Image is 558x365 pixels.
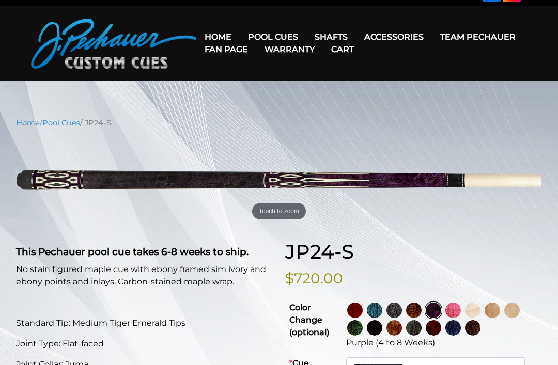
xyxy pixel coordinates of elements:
img: Rose [406,303,422,318]
a: Home [196,24,240,50]
img: Burgundy [426,320,441,336]
p: Standard Tip: Medium Tiger Emerald Tips [16,317,273,329]
img: Black Palm [465,320,481,336]
a: Shafts [306,24,356,50]
img: Smoke [386,303,402,318]
img: Natural [485,303,500,318]
a: Warranty [256,36,323,62]
a: Pool Cues [42,118,80,128]
strong: Color Change (optional) [289,303,329,337]
p: Joint Type: Flat-faced [16,338,273,350]
img: Pink [445,303,461,318]
a: Pool Cues [240,24,306,50]
a: Accessories [356,24,432,50]
a: Home [16,118,40,128]
div: Purple (4 to 8 Weeks) [346,337,538,349]
img: Light Natural [504,303,520,318]
img: Ebony [367,320,382,336]
img: Turquoise [367,303,382,318]
a: Fan Page [196,36,256,62]
img: Chestnut [386,320,402,336]
h1: JP24-S [285,240,542,264]
img: Purple [426,303,441,318]
img: No Stain [465,303,481,318]
a: Cart [323,36,362,62]
img: Carbon [406,320,422,336]
nav: Breadcrumb [16,117,542,129]
a: Team Pechauer [432,24,524,50]
bdi: $720.00 [285,269,343,287]
img: Wine [347,303,363,318]
p: No stain figured maple cue with ebony framed sim ivory and ebony points and inlays. Carbon-staine... [16,263,273,288]
a: Touch to zoom [17,136,541,224]
strong: This Pechauer pool cue takes 6-8 weeks to ship. [16,246,249,258]
img: Blue [445,320,461,336]
img: Pechauer Custom Cues [31,19,196,69]
img: Green [347,320,363,336]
